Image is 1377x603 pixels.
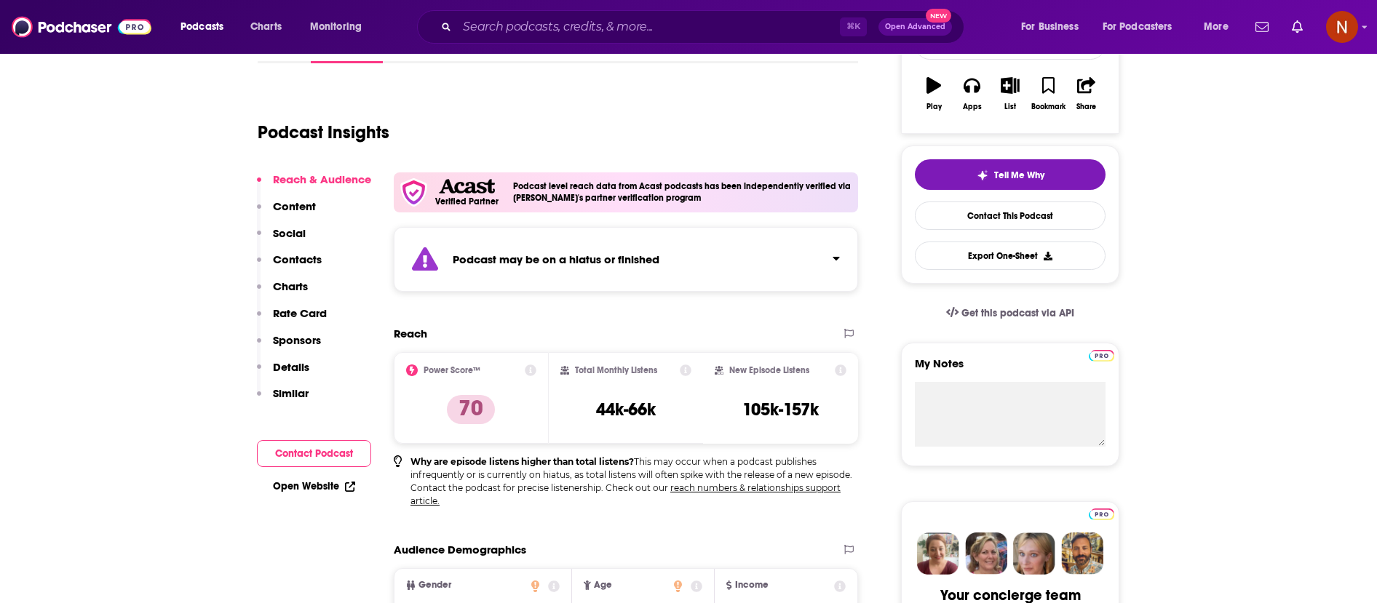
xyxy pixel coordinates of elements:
[965,532,1007,575] img: Barbara Profile
[1021,17,1079,37] span: For Business
[394,543,526,556] h2: Audience Demographics
[180,17,223,37] span: Podcasts
[885,23,945,31] span: Open Advanced
[257,199,316,226] button: Content
[170,15,242,39] button: open menu
[394,227,858,292] section: Click to expand status details
[994,169,1044,181] span: Tell Me Why
[1089,506,1114,520] a: Pro website
[878,18,952,36] button: Open AdvancedNew
[410,455,858,508] p: This may occur when a podcast publishes infrequently or is currently on hiatus, as total listens ...
[915,201,1106,230] a: Contact This Podcast
[257,279,308,306] button: Charts
[1076,103,1096,111] div: Share
[257,333,321,360] button: Sponsors
[410,482,841,506] a: reach numbers & relationships support article.
[457,15,840,39] input: Search podcasts, credits, & more...
[1194,15,1247,39] button: open menu
[257,172,371,199] button: Reach & Audience
[257,360,309,387] button: Details
[300,15,381,39] button: open menu
[273,226,306,240] p: Social
[273,360,309,374] p: Details
[410,456,634,467] b: Why are episode listens higher than total listens?
[915,159,1106,190] button: tell me why sparkleTell Me Why
[257,226,306,253] button: Social
[1068,68,1106,120] button: Share
[1061,532,1103,575] img: Jon Profile
[1089,348,1114,362] a: Pro website
[447,395,495,424] p: 70
[431,10,978,44] div: Search podcasts, credits, & more...
[963,103,982,111] div: Apps
[915,68,953,120] button: Play
[1326,11,1358,43] button: Show profile menu
[596,399,656,420] h3: 44k-66k
[273,279,308,293] p: Charts
[257,440,371,467] button: Contact Podcast
[250,17,282,37] span: Charts
[953,68,991,120] button: Apps
[1089,350,1114,362] img: Podchaser Pro
[1326,11,1358,43] img: User Profile
[840,17,867,36] span: ⌘ K
[917,532,959,575] img: Sydney Profile
[915,356,1106,382] label: My Notes
[575,365,657,375] h2: Total Monthly Listens
[1031,103,1066,111] div: Bookmark
[977,169,988,181] img: tell me why sparkle
[273,333,321,347] p: Sponsors
[742,399,819,420] h3: 105k-157k
[594,580,612,590] span: Age
[1004,103,1016,111] div: List
[1013,532,1055,575] img: Jules Profile
[926,9,952,23] span: New
[1204,17,1229,37] span: More
[12,13,151,41] img: Podchaser - Follow, Share and Rate Podcasts
[934,295,1086,331] a: Get this podcast via API
[257,306,327,333] button: Rate Card
[735,580,769,590] span: Income
[435,197,499,206] h5: Verified Partner
[257,252,322,279] button: Contacts
[241,15,290,39] a: Charts
[1103,17,1172,37] span: For Podcasters
[273,199,316,213] p: Content
[453,252,659,266] strong: Podcast may be on a hiatus or finished
[1029,68,1067,120] button: Bookmark
[310,17,362,37] span: Monitoring
[394,327,427,340] h2: Reach
[257,386,309,413] button: Similar
[1250,15,1274,39] a: Show notifications dropdown
[273,252,322,266] p: Contacts
[915,241,1106,270] button: Export One-Sheet
[400,178,428,207] img: verfied icon
[273,306,327,320] p: Rate Card
[513,181,852,203] h4: Podcast level reach data from Acast podcasts has been independently verified via [PERSON_NAME]'s ...
[1326,11,1358,43] span: Logged in as AdelNBM
[273,386,309,400] p: Similar
[1286,15,1309,39] a: Show notifications dropdown
[1093,15,1194,39] button: open menu
[273,172,371,186] p: Reach & Audience
[439,179,494,194] img: Acast
[1089,508,1114,520] img: Podchaser Pro
[961,307,1074,319] span: Get this podcast via API
[729,365,809,375] h2: New Episode Listens
[258,121,389,143] h1: Podcast Insights
[991,68,1029,120] button: List
[1011,15,1097,39] button: open menu
[273,480,355,492] a: Open Website
[424,365,480,375] h2: Power Score™
[926,103,942,111] div: Play
[418,580,451,590] span: Gender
